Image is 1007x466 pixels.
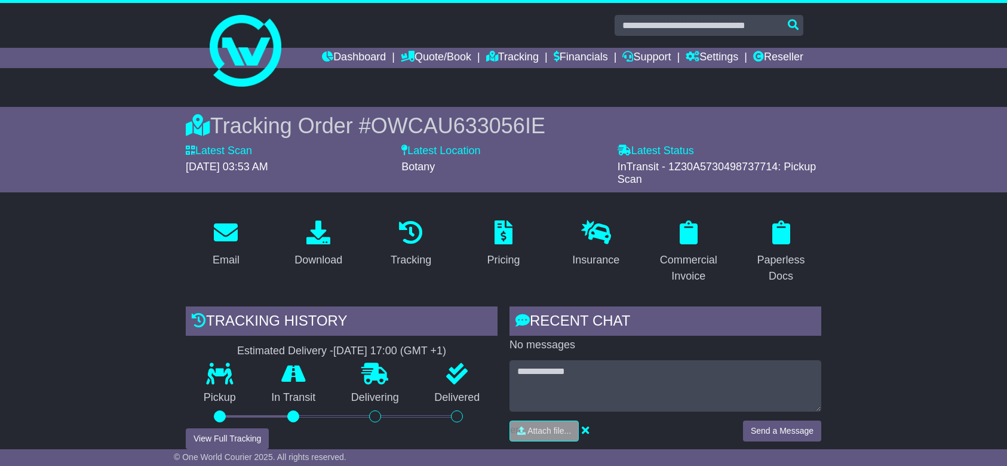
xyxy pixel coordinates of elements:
[333,345,446,358] div: [DATE] 17:00 (GMT +1)
[748,252,813,284] div: Paperless Docs
[213,252,240,268] div: Email
[656,252,721,284] div: Commercial Invoice
[401,161,435,173] span: Botany
[401,145,480,158] label: Latest Location
[186,306,498,339] div: Tracking history
[741,216,821,289] a: Paperless Docs
[743,421,821,442] button: Send a Message
[186,428,269,449] button: View Full Tracking
[333,391,417,404] p: Delivering
[254,391,334,404] p: In Transit
[186,113,821,139] div: Tracking Order #
[294,252,342,268] div: Download
[383,216,439,272] a: Tracking
[186,345,498,358] div: Estimated Delivery -
[618,161,816,186] span: InTransit - 1Z30A5730498737714: Pickup Scan
[287,216,350,272] a: Download
[371,114,545,138] span: OWCAU633056IE
[622,48,671,68] a: Support
[186,145,252,158] label: Latest Scan
[572,252,619,268] div: Insurance
[554,48,608,68] a: Financials
[753,48,803,68] a: Reseller
[564,216,627,272] a: Insurance
[618,145,694,158] label: Latest Status
[479,216,527,272] a: Pricing
[174,452,346,462] span: © One World Courier 2025. All rights reserved.
[401,48,471,68] a: Quote/Book
[186,391,254,404] p: Pickup
[487,252,520,268] div: Pricing
[186,161,268,173] span: [DATE] 03:53 AM
[322,48,386,68] a: Dashboard
[417,391,498,404] p: Delivered
[686,48,738,68] a: Settings
[648,216,729,289] a: Commercial Invoice
[486,48,539,68] a: Tracking
[391,252,431,268] div: Tracking
[509,306,821,339] div: RECENT CHAT
[509,339,821,352] p: No messages
[205,216,247,272] a: Email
